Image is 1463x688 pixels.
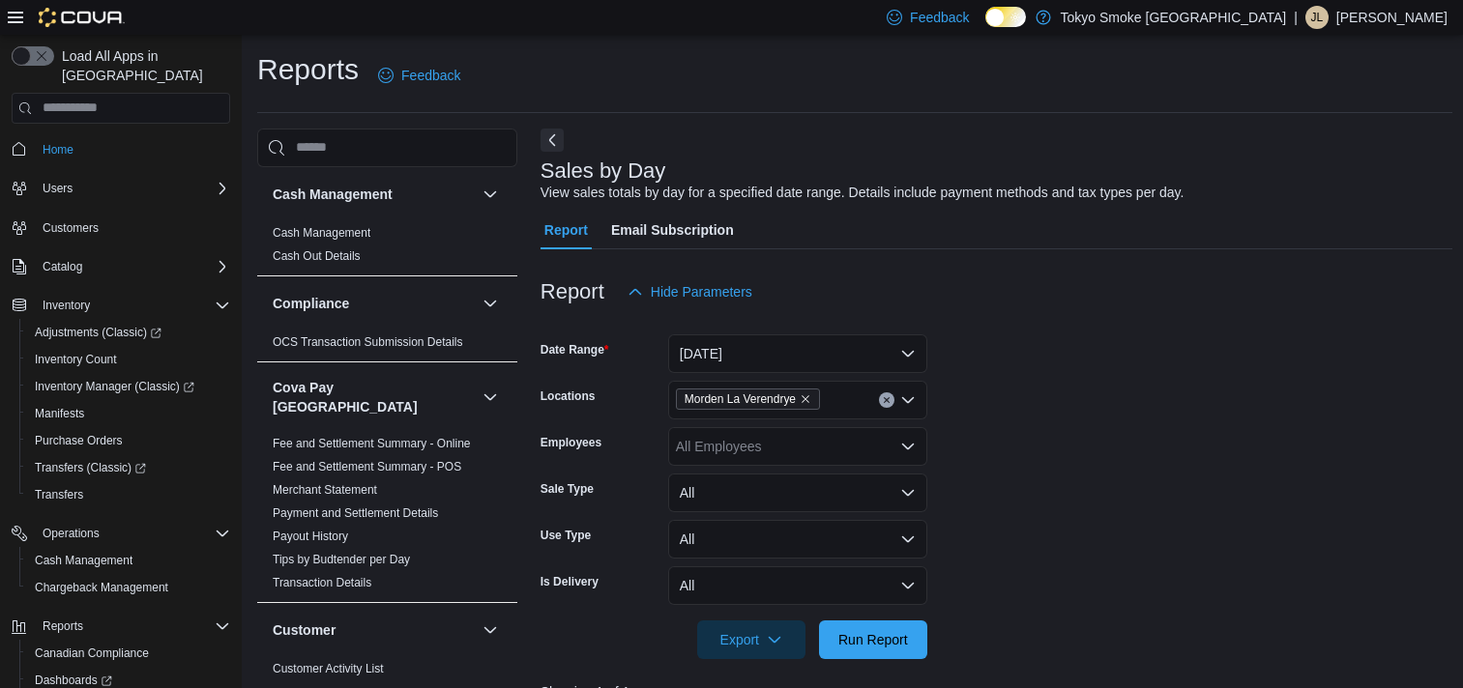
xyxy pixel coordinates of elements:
span: Export [709,620,794,659]
span: Cash Out Details [273,248,361,264]
span: Inventory Manager (Classic) [27,375,230,398]
a: Inventory Manager (Classic) [27,375,202,398]
span: Cash Management [35,553,132,568]
span: Operations [35,522,230,545]
label: Locations [541,388,596,404]
p: | [1294,6,1298,29]
a: Customers [35,216,106,240]
a: Customer Activity List [273,662,384,675]
span: Operations [43,526,100,541]
button: Hide Parameters [620,272,760,311]
span: Tips by Budtender per Day [273,552,410,567]
span: Home [43,142,73,158]
span: Manifests [35,406,84,421]
h3: Compliance [273,294,349,313]
a: Transfers (Classic) [27,456,154,479]
a: Inventory Count [27,348,125,371]
span: Users [43,181,73,196]
input: Dark Mode [985,7,1026,27]
button: Reports [4,613,238,640]
span: Adjustments (Classic) [27,321,230,344]
a: Tips by Budtender per Day [273,553,410,566]
button: Compliance [479,292,502,315]
a: Feedback [370,56,468,95]
span: OCS Transaction Submission Details [273,334,463,350]
span: Reports [35,615,230,638]
button: Remove Morden La Verendrye from selection in this group [800,393,811,405]
button: Run Report [819,620,927,659]
span: Payment and Settlement Details [273,505,438,521]
button: Inventory [4,292,238,319]
button: Compliance [273,294,475,313]
h3: Cash Management [273,185,393,204]
span: Email Subscription [611,211,734,249]
button: Cash Management [479,183,502,206]
label: Use Type [541,528,591,543]
button: Transfers [19,481,238,508]
span: Hide Parameters [651,282,752,301]
span: Catalog [35,255,230,278]
button: Inventory [35,294,98,317]
button: Catalog [35,255,90,278]
span: JL [1311,6,1324,29]
span: Fee and Settlement Summary - POS [273,459,461,474]
button: Canadian Compliance [19,640,238,667]
span: Customers [35,215,230,240]
span: Chargeback Management [27,576,230,599]
span: Purchase Orders [35,433,123,448]
h3: Customer [273,620,336,640]
span: Morden La Verendrye [685,389,796,409]
span: Fee and Settlement Summary - Online [273,436,471,451]
label: Sale Type [541,481,594,497]
a: Cash Management [27,549,140,572]
a: Home [35,138,81,161]
button: All [668,566,927,605]
a: Payment and Settlement Details [273,506,438,520]
a: Fee and Settlement Summary - Online [273,437,471,450]
span: Transfers [35,487,83,502]
span: Reports [43,618,83,634]
button: Operations [35,522,107,545]
a: Purchase Orders [27,429,131,452]
span: Morden La Verendrye [676,388,820,410]
button: Customer [479,618,502,642]
div: View sales totals by day for a specified date range. Details include payment methods and tax type... [541,183,1185,203]
button: Users [35,177,80,200]
a: Merchant Statement [273,483,377,497]
span: Report [544,211,588,249]
span: Transfers (Classic) [27,456,230,479]
button: Customers [4,214,238,242]
span: Inventory Count [27,348,230,371]
button: Open list of options [900,392,916,408]
p: Tokyo Smoke [GEOGRAPHIC_DATA] [1061,6,1287,29]
span: Home [35,137,230,161]
a: Payout History [273,530,348,543]
span: Dashboards [35,673,112,688]
span: Chargeback Management [35,580,168,595]
span: Transaction Details [273,575,371,590]
span: Catalog [43,259,82,274]
button: Customer [273,620,475,640]
span: Dark Mode [985,27,986,28]
button: Manifests [19,400,238,427]
a: Manifests [27,402,92,425]
span: Purchase Orders [27,429,230,452]
span: Run Report [838,630,908,649]
div: Compliance [257,330,517,361]
a: Inventory Manager (Classic) [19,373,238,400]
button: Catalog [4,253,238,280]
button: Reports [35,615,91,638]
h3: Sales by Day [541,159,666,183]
img: Cova [39,8,125,27]
a: OCS Transaction Submission Details [273,335,463,349]
a: Cash Management [273,226,370,240]
button: Purchase Orders [19,427,238,454]
span: Customer Activity List [273,661,384,676]
span: Inventory [35,294,230,317]
span: Canadian Compliance [35,645,149,661]
span: Users [35,177,230,200]
a: Transaction Details [273,576,371,589]
button: Inventory Count [19,346,238,373]
div: Cash Management [257,221,517,275]
button: Cova Pay [GEOGRAPHIC_DATA] [479,386,502,409]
